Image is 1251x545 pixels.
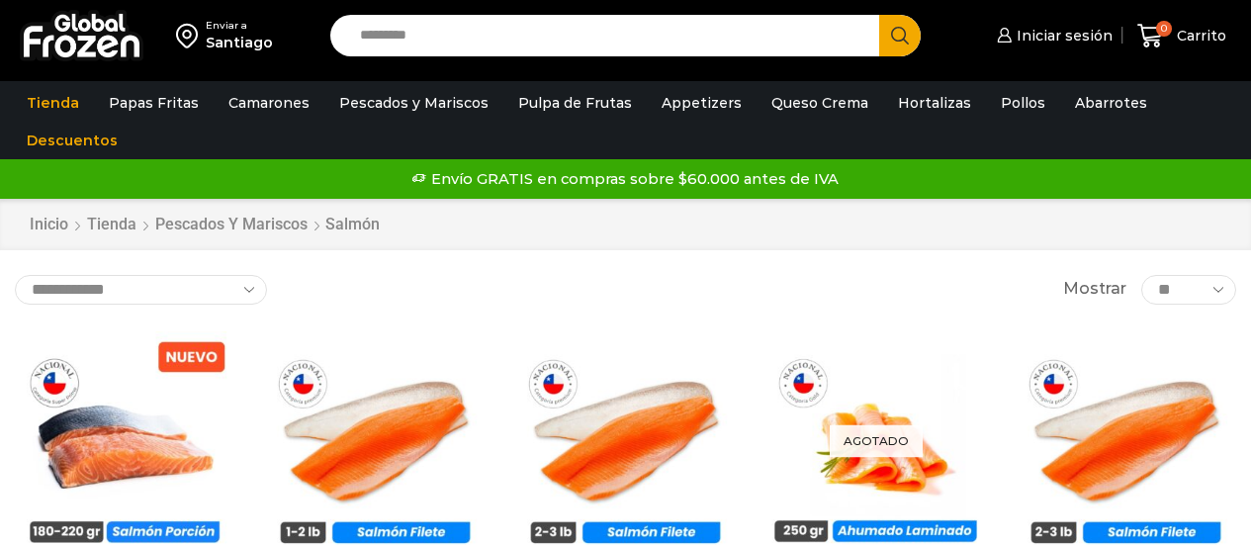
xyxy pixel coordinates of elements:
a: Queso Crema [761,84,878,122]
span: Mostrar [1063,278,1126,301]
span: Carrito [1172,26,1226,45]
a: Appetizers [652,84,752,122]
img: address-field-icon.svg [176,19,206,52]
a: 0 Carrito [1132,13,1231,59]
a: Descuentos [17,122,128,159]
a: Inicio [29,214,69,236]
p: Agotado [830,425,923,458]
a: Hortalizas [888,84,981,122]
div: Santiago [206,33,273,52]
nav: Breadcrumb [29,214,380,236]
a: Iniciar sesión [992,16,1113,55]
a: Tienda [86,214,137,236]
a: Papas Fritas [99,84,209,122]
a: Tienda [17,84,89,122]
a: Abarrotes [1065,84,1157,122]
span: Iniciar sesión [1012,26,1113,45]
a: Pescados y Mariscos [329,84,498,122]
div: Enviar a [206,19,273,33]
select: Pedido de la tienda [15,275,267,305]
span: 0 [1156,21,1172,37]
button: Search button [879,15,921,56]
a: Pulpa de Frutas [508,84,642,122]
a: Pollos [991,84,1055,122]
a: Camarones [219,84,319,122]
h1: Salmón [325,215,380,233]
a: Pescados y Mariscos [154,214,309,236]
